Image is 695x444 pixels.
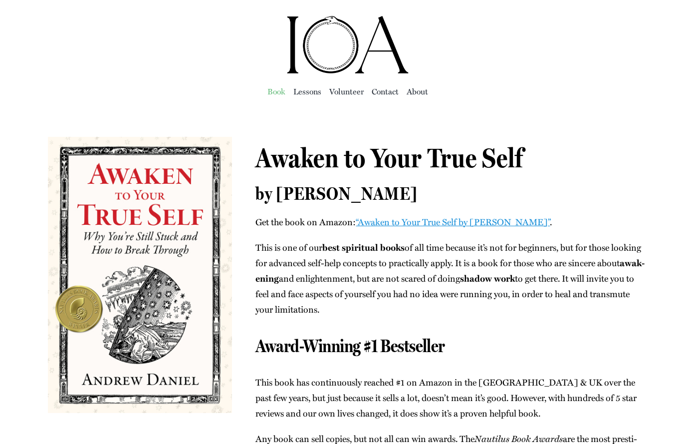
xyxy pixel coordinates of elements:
[255,240,647,317] p: This is one of our of all time because it’s not for begin­ners, but for those look­ing for advanc...
[460,272,515,285] b: shad­ow work
[322,241,405,254] b: best spir­i­tu­al books
[285,15,410,75] img: Institute of Awakening
[255,142,523,174] span: Awaken to Your True Self
[255,335,445,357] span: Award-Winning #1 Bestseller
[293,84,321,98] a: Lessons
[407,84,428,98] a: About
[329,84,364,98] a: Vol­un­teer
[255,256,645,285] b: awak­en­ing
[255,375,647,421] p: This book has con­tin­u­ous­ly reached #1 on Ama­zon in the [GEOGRAPHIC_DATA] & UK over the past ...
[267,84,285,98] a: Book
[372,84,399,98] a: Con­tact
[48,137,232,413] img: awaken-to-your-true-self-andrew-daniel-cover-gold-nautilus-book-award-25
[255,214,647,230] p: Get the book on Ama­zon: .
[285,13,410,26] a: ioa-logo
[356,215,550,228] a: “Awak­en to Your True Self by [PERSON_NAME]”
[48,75,647,107] nav: Main
[255,183,417,204] span: by [PERSON_NAME]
